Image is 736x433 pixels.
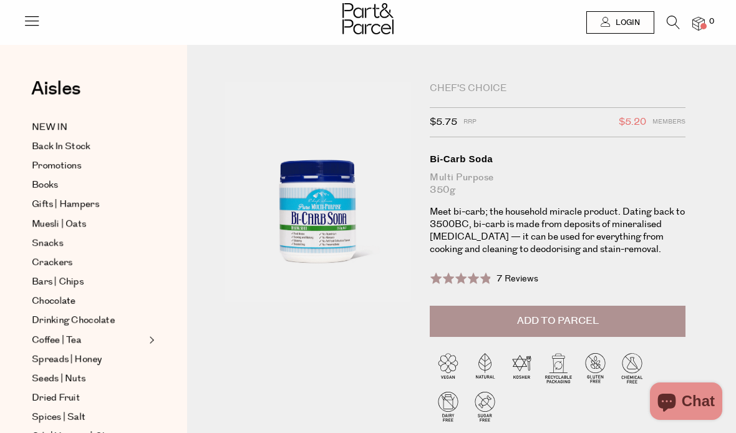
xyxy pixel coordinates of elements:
[586,11,654,34] a: Login
[619,114,646,130] span: $5.20
[32,294,75,309] span: Chocolate
[496,273,538,285] span: 7 Reviews
[613,17,640,28] span: Login
[32,139,90,154] span: Back In Stock
[32,158,145,173] a: Promotions
[463,114,477,130] span: RRP
[652,114,685,130] span: Members
[32,158,81,173] span: Promotions
[32,255,145,270] a: Crackers
[146,333,155,348] button: Expand/Collapse Coffee | Tea
[32,391,80,406] span: Dried Fruit
[31,79,81,110] a: Aisles
[32,352,145,367] a: Spreads | Honey
[32,178,145,193] a: Books
[706,16,717,27] span: 0
[467,349,503,386] img: P_P-ICONS-Live_Bec_V11_Natural.svg
[430,82,685,95] div: Chef's Choice
[32,139,145,154] a: Back In Stock
[32,216,145,231] a: Muesli | Oats
[430,349,467,386] img: P_P-ICONS-Live_Bec_V11_Vegan.svg
[540,349,577,386] img: P_P-ICONS-Live_Bec_V11_Recyclable_Packaging.svg
[32,236,145,251] a: Snacks
[32,313,115,328] span: Drinking Chocolate
[32,197,99,212] span: Gifts | Hampers
[577,349,614,386] img: P_P-ICONS-Live_Bec_V11_Gluten_Free.svg
[467,388,503,425] img: P_P-ICONS-Live_Bec_V11_Sugar_Free.svg
[430,206,685,256] p: Meet bi-carb; the household miracle product. Dating back to 3500BC, bi-carb is made from deposits...
[32,294,145,309] a: Chocolate
[646,382,726,423] inbox-online-store-chat: Shopify online store chat
[32,352,102,367] span: Spreads | Honey
[32,333,145,348] a: Coffee | Tea
[692,17,705,30] a: 0
[430,306,685,337] button: Add to Parcel
[614,349,651,386] img: P_P-ICONS-Live_Bec_V11_Chemical_Free.svg
[32,410,145,425] a: Spices | Salt
[32,275,84,289] span: Bars | Chips
[430,172,685,197] div: Multi Purpose 350g
[32,120,67,135] span: NEW IN
[31,75,81,102] span: Aisles
[32,313,145,328] a: Drinking Chocolate
[32,255,72,270] span: Crackers
[32,410,85,425] span: Spices | Salt
[503,349,540,386] img: P_P-ICONS-Live_Bec_V11_Kosher.svg
[517,314,599,328] span: Add to Parcel
[32,333,81,348] span: Coffee | Tea
[32,216,86,231] span: Muesli | Oats
[430,388,467,425] img: P_P-ICONS-Live_Bec_V11_Dairy_Free.svg
[225,82,411,303] img: Bi-Carb Soda
[430,114,457,130] span: $5.75
[32,391,145,406] a: Dried Fruit
[32,236,63,251] span: Snacks
[32,178,58,193] span: Books
[32,275,145,289] a: Bars | Chips
[342,3,394,34] img: Part&Parcel
[32,197,145,212] a: Gifts | Hampers
[32,120,145,135] a: NEW IN
[32,371,145,386] a: Seeds | Nuts
[430,153,685,165] div: Bi-Carb Soda
[32,371,85,386] span: Seeds | Nuts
